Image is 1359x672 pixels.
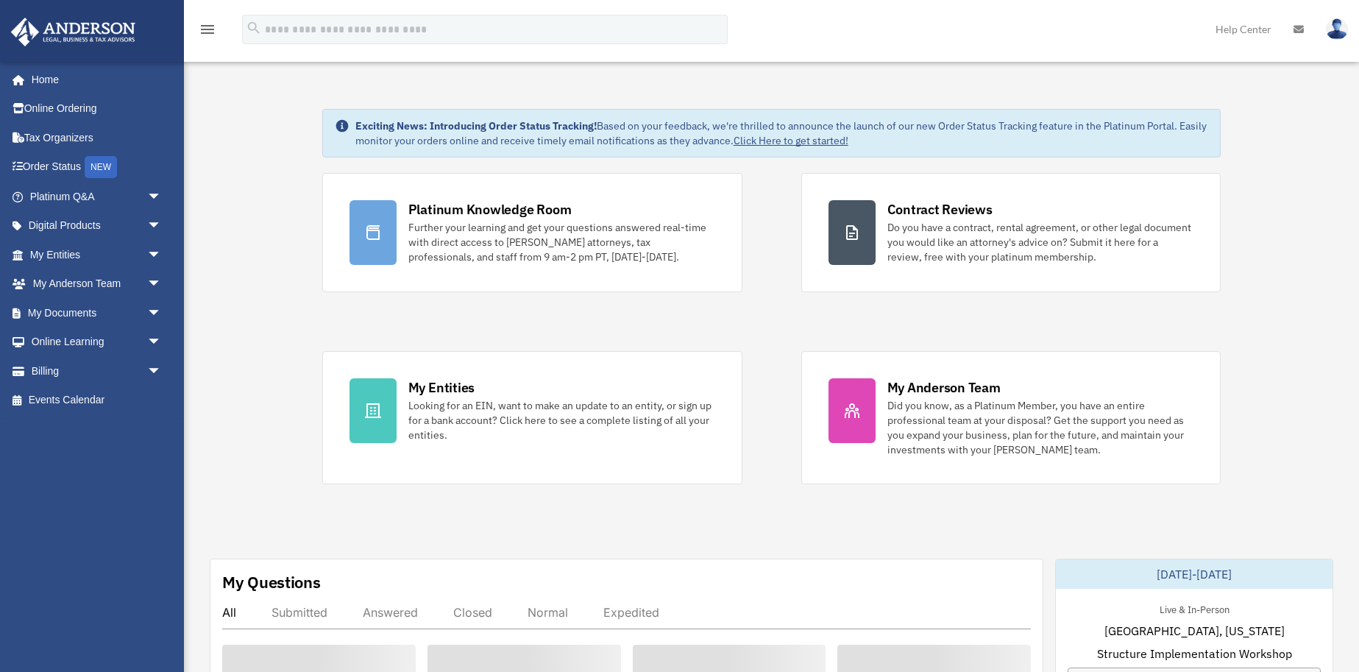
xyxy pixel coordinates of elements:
span: arrow_drop_down [147,182,177,212]
div: Did you know, as a Platinum Member, you have an entire professional team at your disposal? Get th... [887,398,1194,457]
div: Further your learning and get your questions answered real-time with direct access to [PERSON_NAM... [408,220,715,264]
a: Click Here to get started! [734,134,848,147]
span: arrow_drop_down [147,328,177,358]
div: Do you have a contract, rental agreement, or other legal document you would like an attorney's ad... [887,220,1194,264]
a: Platinum Q&Aarrow_drop_down [10,182,184,211]
span: arrow_drop_down [147,211,177,241]
div: My Entities [408,378,475,397]
img: Anderson Advisors Platinum Portal [7,18,140,46]
a: My Documentsarrow_drop_down [10,298,184,328]
div: Based on your feedback, we're thrilled to announce the launch of our new Order Status Tracking fe... [355,119,1209,148]
span: arrow_drop_down [147,269,177,300]
div: All [222,605,236,620]
a: Digital Productsarrow_drop_down [10,211,184,241]
div: My Anderson Team [887,378,1001,397]
div: [DATE]-[DATE] [1056,559,1333,589]
a: Events Calendar [10,386,184,415]
span: Structure Implementation Workshop [1097,645,1292,662]
div: Contract Reviews [887,200,993,219]
div: Live & In-Person [1148,601,1241,616]
a: Order StatusNEW [10,152,184,183]
a: Billingarrow_drop_down [10,356,184,386]
span: arrow_drop_down [147,240,177,270]
div: Looking for an EIN, want to make an update to an entity, or sign up for a bank account? Click her... [408,398,715,442]
i: menu [199,21,216,38]
a: Online Learningarrow_drop_down [10,328,184,357]
a: Online Ordering [10,94,184,124]
a: My Entitiesarrow_drop_down [10,240,184,269]
span: [GEOGRAPHIC_DATA], [US_STATE] [1104,622,1285,640]
div: Submitted [272,605,327,620]
a: My Entities Looking for an EIN, want to make an update to an entity, or sign up for a bank accoun... [322,351,742,484]
div: Expedited [603,605,659,620]
div: Answered [363,605,418,620]
div: NEW [85,156,117,178]
a: My Anderson Teamarrow_drop_down [10,269,184,299]
i: search [246,20,262,36]
a: My Anderson Team Did you know, as a Platinum Member, you have an entire professional team at your... [801,351,1221,484]
strong: Exciting News: Introducing Order Status Tracking! [355,119,597,132]
div: Closed [453,605,492,620]
div: My Questions [222,571,321,593]
span: arrow_drop_down [147,356,177,386]
a: menu [199,26,216,38]
div: Normal [528,605,568,620]
a: Platinum Knowledge Room Further your learning and get your questions answered real-time with dire... [322,173,742,292]
a: Home [10,65,177,94]
div: Platinum Knowledge Room [408,200,572,219]
a: Contract Reviews Do you have a contract, rental agreement, or other legal document you would like... [801,173,1221,292]
a: Tax Organizers [10,123,184,152]
span: arrow_drop_down [147,298,177,328]
img: User Pic [1326,18,1348,40]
